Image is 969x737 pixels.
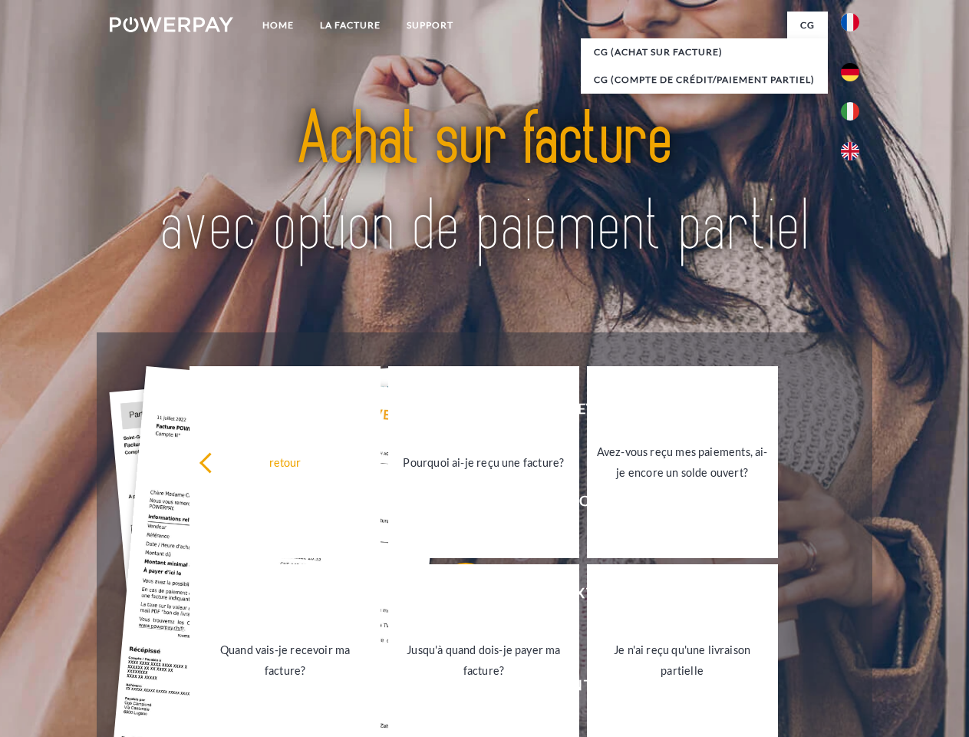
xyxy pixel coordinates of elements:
img: logo-powerpay-white.svg [110,17,233,32]
a: CG (Compte de crédit/paiement partiel) [581,66,828,94]
a: CG (achat sur facture) [581,38,828,66]
div: Jusqu'à quand dois-je payer ma facture? [397,640,570,681]
a: LA FACTURE [307,12,394,39]
a: Avez-vous reçu mes paiements, ai-je encore un solde ouvert? [587,366,778,558]
div: Pourquoi ai-je reçu une facture? [397,451,570,472]
img: fr [841,13,859,31]
a: CG [787,12,828,39]
div: retour [199,451,371,472]
a: Home [249,12,307,39]
img: de [841,63,859,81]
div: Quand vais-je recevoir ma facture? [199,640,371,681]
img: it [841,102,859,121]
img: en [841,142,859,160]
div: Je n'ai reçu qu'une livraison partielle [596,640,769,681]
img: title-powerpay_fr.svg [147,74,822,294]
div: Avez-vous reçu mes paiements, ai-je encore un solde ouvert? [596,441,769,483]
a: Support [394,12,466,39]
